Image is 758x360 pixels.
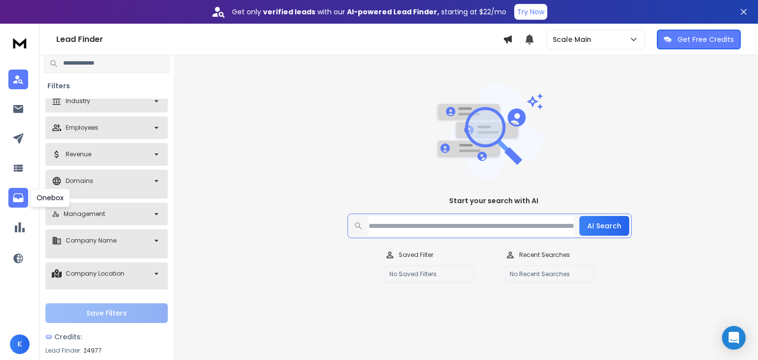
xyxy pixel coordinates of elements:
img: image [435,83,544,180]
p: Try Now [517,7,544,17]
p: Saved Filter [399,251,433,259]
strong: verified leads [263,7,315,17]
p: Get Free Credits [678,35,734,44]
h3: Filters [43,81,74,91]
div: Onebox [30,188,70,207]
p: Industry [66,97,90,105]
button: Get Free Credits [657,30,741,49]
div: Open Intercom Messenger [722,326,746,350]
span: Credits: [54,332,82,342]
p: No Saved Filters [385,266,474,283]
p: Company Location [66,270,124,278]
a: Credits: [45,327,168,347]
button: Try Now [514,4,547,20]
h1: Start your search with AI [449,196,538,206]
p: Recent Searches [519,251,570,259]
p: Domains [66,177,93,185]
p: Get only with our starting at $22/mo [232,7,506,17]
button: AI Search [579,216,629,236]
img: logo [10,34,30,52]
p: Management [64,210,105,218]
p: Scale Main [553,35,595,44]
h1: Lead Finder [56,34,503,45]
p: Revenue [66,150,91,158]
span: 24977 [83,347,102,355]
button: K [10,334,30,354]
p: No Recent Searches [505,266,594,283]
strong: AI-powered Lead Finder, [347,7,439,17]
p: Lead Finder: [45,347,81,355]
p: Employees [66,124,98,132]
p: Company Name [66,237,116,245]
